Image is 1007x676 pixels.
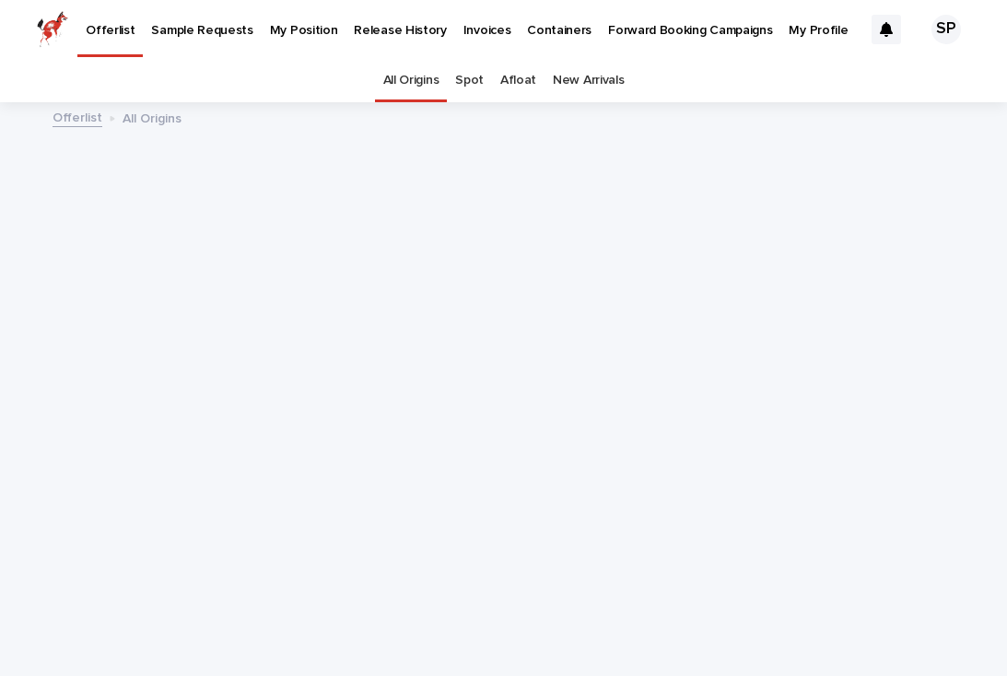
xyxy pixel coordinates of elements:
[37,11,68,48] img: zttTXibQQrCfv9chImQE
[500,59,536,102] a: Afloat
[553,59,624,102] a: New Arrivals
[53,106,102,127] a: Offerlist
[123,107,181,127] p: All Origins
[383,59,439,102] a: All Origins
[931,15,961,44] div: SP
[455,59,484,102] a: Spot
